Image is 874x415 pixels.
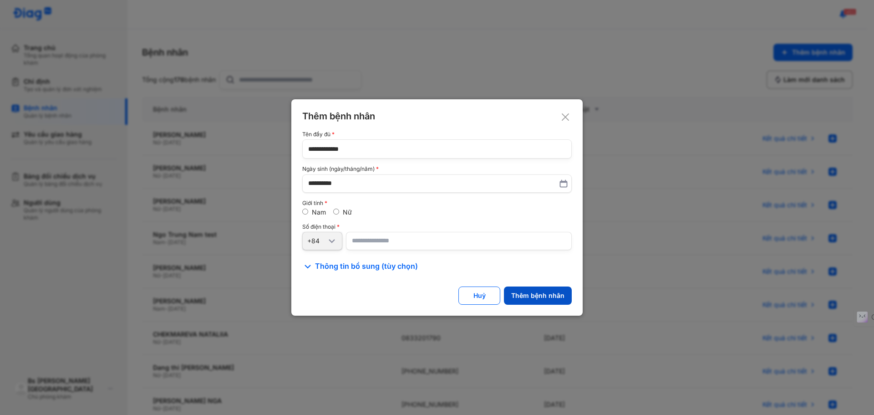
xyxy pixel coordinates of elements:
[312,208,326,216] label: Nam
[343,208,352,216] label: Nữ
[302,166,572,172] div: Ngày sinh (ngày/tháng/năm)
[511,292,564,300] div: Thêm bệnh nhân
[302,200,572,206] div: Giới tính
[302,131,572,138] div: Tên đầy đủ
[458,287,500,305] button: Huỷ
[315,261,418,272] span: Thông tin bổ sung (tùy chọn)
[302,224,572,230] div: Số điện thoại
[302,110,572,122] div: Thêm bệnh nhân
[307,237,326,245] div: +84
[504,287,572,305] button: Thêm bệnh nhân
